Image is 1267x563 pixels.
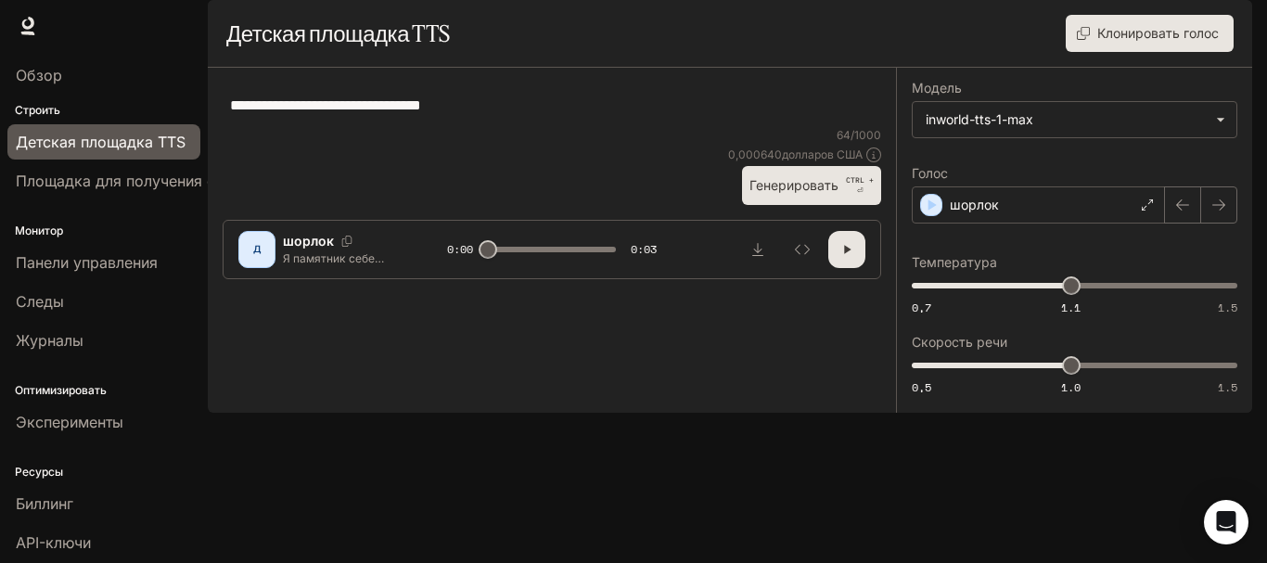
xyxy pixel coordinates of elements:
font: Скорость речи [912,334,1007,350]
font: долларов США [782,147,863,161]
button: Осмотреть [784,231,821,268]
font: 1.5 [1218,300,1237,315]
font: 1.5 [1218,379,1237,395]
font: шорлок [283,233,334,249]
font: 0,7 [912,300,931,315]
font: Я памятник себе воздвиг — из [GEOGRAPHIC_DATA]. [283,251,400,297]
button: Клонировать голос [1066,15,1234,52]
font: 1.1 [1061,300,1081,315]
font: Голос [912,165,948,181]
font: Температура [912,254,997,270]
font: 1.0 [1061,379,1081,395]
font: / [851,128,854,142]
font: шорлок [950,197,999,212]
font: Детская площадка TTS [226,19,450,47]
font: inworld-tts-1-max [926,111,1033,127]
div: Открытый Интерком Мессенджер [1204,500,1248,544]
font: Д [253,243,262,254]
font: ⏎ [857,186,864,195]
button: Скачать аудио [739,231,776,268]
font: 64 [837,128,851,142]
font: 0:03 [631,241,657,257]
font: 0:00 [447,241,473,257]
font: CTRL + [846,175,874,185]
font: Модель [912,80,962,96]
button: Копировать голосовой идентификатор [334,236,360,247]
font: Генерировать [749,177,838,193]
font: 1000 [854,128,881,142]
font: 0,000640 [728,147,782,161]
font: Клонировать голос [1097,25,1219,41]
font: 0,5 [912,379,931,395]
div: inworld-tts-1-max [913,102,1236,137]
button: ГенерироватьCTRL +⏎ [742,166,881,204]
